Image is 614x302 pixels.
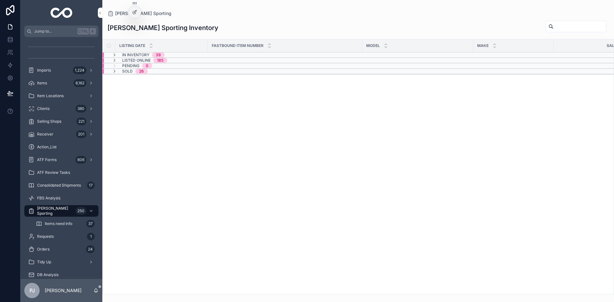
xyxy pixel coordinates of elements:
div: 0 [146,63,148,68]
span: [PERSON_NAME] Sporting [115,10,171,17]
a: Items need Info37 [32,218,98,229]
div: 221 [76,118,86,125]
p: [PERSON_NAME] [45,287,82,294]
a: Orders24 [24,244,98,255]
a: Imports1,224 [24,65,98,76]
a: Tidy Up [24,256,98,268]
div: 17 [87,182,95,189]
span: Pending [122,63,139,68]
div: 8,162 [74,79,86,87]
span: Consolidated Shipments [37,183,81,188]
div: 1,224 [73,66,86,74]
span: Jump to... [34,29,75,34]
span: Items [37,81,47,86]
span: Listed Online [122,58,151,63]
a: FBS Analysis [24,192,98,204]
a: Clients380 [24,103,98,114]
a: [PERSON_NAME] Sporting [107,10,171,17]
div: 380 [75,105,86,112]
span: Make [477,43,489,48]
a: [PERSON_NAME] Sporting250 [24,205,98,217]
div: 39 [156,52,161,58]
span: Listing Date [119,43,145,48]
div: 201 [76,130,86,138]
span: FBS Analysis [37,196,60,201]
span: Item Locations [37,93,64,98]
span: DB Analysis [37,272,59,277]
span: Imports [37,68,51,73]
a: Requests1 [24,231,98,242]
a: ATF Forms606 [24,154,98,166]
span: Items need Info [45,221,72,226]
span: ATF Review Tasks [37,170,70,175]
div: 185 [157,58,163,63]
div: 250 [75,207,86,215]
div: 606 [75,156,86,164]
div: scrollable content [20,37,102,279]
span: Receiver [37,132,53,137]
span: Clients [37,106,50,111]
span: Action_List [37,144,57,150]
a: Consolidated Shipments17 [24,180,98,191]
span: Model [366,43,380,48]
a: Selling Shops221 [24,116,98,127]
button: Jump to...CtrlK [24,26,98,37]
div: 24 [86,245,95,253]
span: Ctrl [77,28,89,35]
span: Orders [37,247,50,252]
img: App logo [51,8,73,18]
a: DB Analysis [24,269,98,281]
span: Tidy Up [37,259,51,265]
span: PJ [29,287,35,294]
a: Action_List [24,141,98,153]
span: Sold [122,69,133,74]
span: FastBound Item Number [212,43,264,48]
a: Items8,162 [24,77,98,89]
div: 37 [86,220,95,228]
h1: [PERSON_NAME] Sporting Inventory [107,23,218,32]
span: ATF Forms [37,157,57,162]
span: [PERSON_NAME] Sporting [37,206,73,216]
div: 26 [139,69,144,74]
div: 1 [87,233,95,240]
a: Item Locations [24,90,98,102]
a: ATF Review Tasks [24,167,98,178]
span: K [90,29,95,34]
span: In Inventory [122,52,149,58]
span: Requests [37,234,54,239]
a: Receiver201 [24,128,98,140]
span: Selling Shops [37,119,61,124]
